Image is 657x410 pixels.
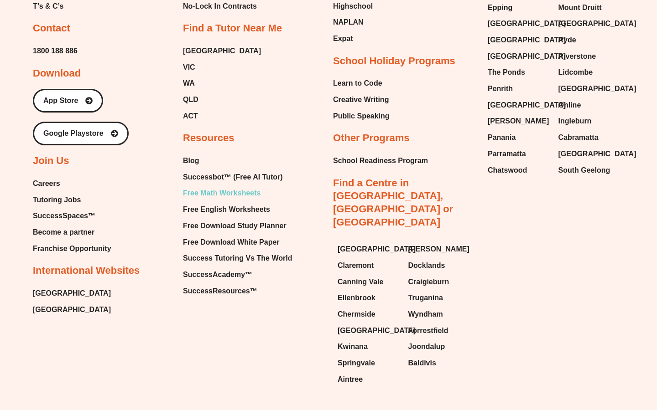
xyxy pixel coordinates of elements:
span: Expat [333,32,353,46]
span: Lidcombe [558,66,593,79]
span: Baldivis [408,356,436,370]
span: Joondalup [408,340,445,354]
a: [GEOGRAPHIC_DATA] [488,50,549,63]
span: Online [558,98,581,112]
span: Chatswood [488,164,527,177]
span: Blog [183,154,199,168]
a: Tutoring Jobs [33,193,111,207]
h2: School Holiday Programs [333,55,455,68]
h2: Join Us [33,154,69,168]
a: [GEOGRAPHIC_DATA] [488,98,549,112]
a: Kwinana [338,340,399,354]
a: [GEOGRAPHIC_DATA] [488,33,549,47]
span: Wyndham [408,307,443,321]
a: Wyndham [408,307,470,321]
span: Free English Worksheets [183,203,270,216]
span: Kwinana [338,340,368,354]
h2: Other Programs [333,132,410,145]
span: [GEOGRAPHIC_DATA] [488,98,566,112]
span: Ingleburn [558,114,592,128]
span: Successbot™ (Free AI Tutor) [183,170,283,184]
span: Panania [488,131,516,144]
span: 1800 188 886 [33,44,78,58]
a: Expat [333,32,377,46]
span: SuccessResources™ [183,284,257,298]
span: Canning Vale [338,275,383,289]
a: [GEOGRAPHIC_DATA] [33,303,111,317]
span: Springvale [338,356,375,370]
a: Joondalup [408,340,470,354]
span: Parramatta [488,147,526,161]
a: Public Speaking [333,109,390,123]
span: Learn to Code [333,77,382,90]
span: SuccessSpaces™ [33,209,95,223]
a: [GEOGRAPHIC_DATA] [183,44,261,58]
a: Truganina [408,291,470,305]
span: Cabramatta [558,131,599,144]
span: [PERSON_NAME] [488,114,549,128]
span: Creative Writing [333,93,389,107]
a: Online [558,98,620,112]
a: Chermside [338,307,399,321]
a: Ingleburn [558,114,620,128]
span: SuccessAcademy™ [183,268,252,282]
a: SuccessAcademy™ [183,268,292,282]
span: [GEOGRAPHIC_DATA] [488,33,566,47]
a: [GEOGRAPHIC_DATA] [558,147,620,161]
span: Aintree [338,373,363,386]
h2: International Websites [33,264,140,277]
a: Blog [183,154,292,168]
h2: Find a Tutor Near Me [183,22,282,35]
span: Ryde [558,33,576,47]
a: Cabramatta [558,131,620,144]
span: Chermside [338,307,375,321]
a: Aintree [338,373,399,386]
span: [GEOGRAPHIC_DATA] [558,17,636,31]
span: Craigieburn [408,275,449,289]
a: Mount Druitt [558,1,620,15]
a: Free Download White Paper [183,236,292,249]
span: [GEOGRAPHIC_DATA] [558,82,636,96]
span: [GEOGRAPHIC_DATA] [338,324,416,338]
span: Mount Druitt [558,1,602,15]
span: Google Playstore [43,130,104,137]
a: Successbot™ (Free AI Tutor) [183,170,292,184]
span: [GEOGRAPHIC_DATA] [338,242,416,256]
span: Success Tutoring Vs The World [183,251,292,265]
a: The Ponds [488,66,549,79]
a: Panania [488,131,549,144]
a: VIC [183,61,261,74]
span: Truganina [408,291,443,305]
a: Become a partner [33,225,111,239]
span: Forrestfield [408,324,448,338]
span: [GEOGRAPHIC_DATA] [558,147,636,161]
a: Epping [488,1,549,15]
h2: Contact [33,22,70,35]
span: Penrith [488,82,513,96]
a: School Readiness Program [333,154,428,168]
a: NAPLAN [333,15,377,29]
span: Free Math Worksheets [183,186,261,200]
span: WA [183,77,195,90]
span: Free Download Study Planner [183,219,287,233]
a: Find a Centre in [GEOGRAPHIC_DATA], [GEOGRAPHIC_DATA] or [GEOGRAPHIC_DATA] [333,177,453,228]
a: Claremont [338,259,399,272]
a: Franchise Opportunity [33,242,111,256]
span: Claremont [338,259,374,272]
span: [GEOGRAPHIC_DATA] [488,17,566,31]
a: [GEOGRAPHIC_DATA] [338,324,399,338]
a: South Geelong [558,164,620,177]
iframe: Chat Widget [501,307,657,410]
a: [GEOGRAPHIC_DATA] [33,287,111,300]
a: Free Math Worksheets [183,186,292,200]
span: NAPLAN [333,15,364,29]
a: Canning Vale [338,275,399,289]
a: SuccessResources™ [183,284,292,298]
a: Chatswood [488,164,549,177]
a: Ryde [558,33,620,47]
